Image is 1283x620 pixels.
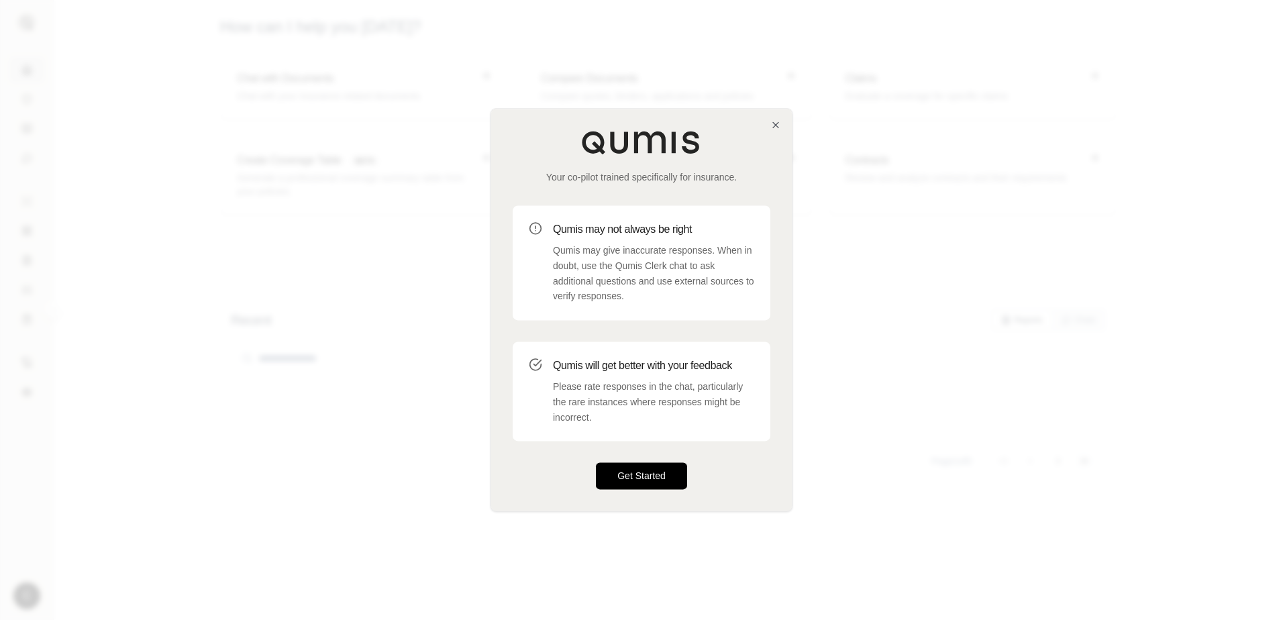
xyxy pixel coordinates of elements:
[596,463,687,490] button: Get Started
[581,130,702,154] img: Qumis Logo
[553,243,754,304] p: Qumis may give inaccurate responses. When in doubt, use the Qumis Clerk chat to ask additional qu...
[513,170,770,184] p: Your co-pilot trained specifically for insurance.
[553,379,754,425] p: Please rate responses in the chat, particularly the rare instances where responses might be incor...
[553,358,754,374] h3: Qumis will get better with your feedback
[553,221,754,238] h3: Qumis may not always be right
